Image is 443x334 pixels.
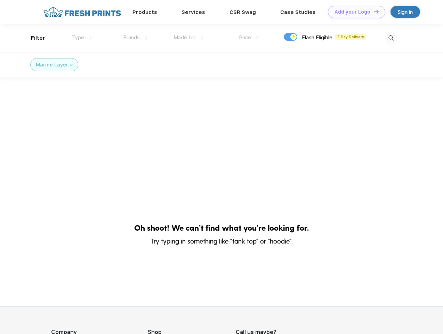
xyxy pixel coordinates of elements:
span: Type [72,34,84,41]
img: fo%20logo%202.webp [41,6,123,18]
a: Sign in [390,6,420,18]
a: Services [182,9,205,15]
img: dropdown.png [256,35,259,40]
span: Made for [174,34,195,41]
div: Marine Layer [36,61,68,69]
img: DT [374,10,379,14]
img: dropdown.png [201,35,203,40]
a: Products [132,9,157,15]
div: Filter [31,34,45,42]
span: Price [239,34,251,41]
img: desktop_search.svg [385,32,397,44]
img: filter_cancel.svg [70,64,73,66]
span: Brands [123,34,140,41]
img: dropdown.png [145,35,147,40]
span: Flash Eligible [302,34,332,41]
img: dropdown.png [89,35,92,40]
a: CSR Swag [229,9,256,15]
span: 5 Day Delivery [335,34,366,40]
div: Add your Logo [335,9,370,15]
div: Sign in [398,8,413,16]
